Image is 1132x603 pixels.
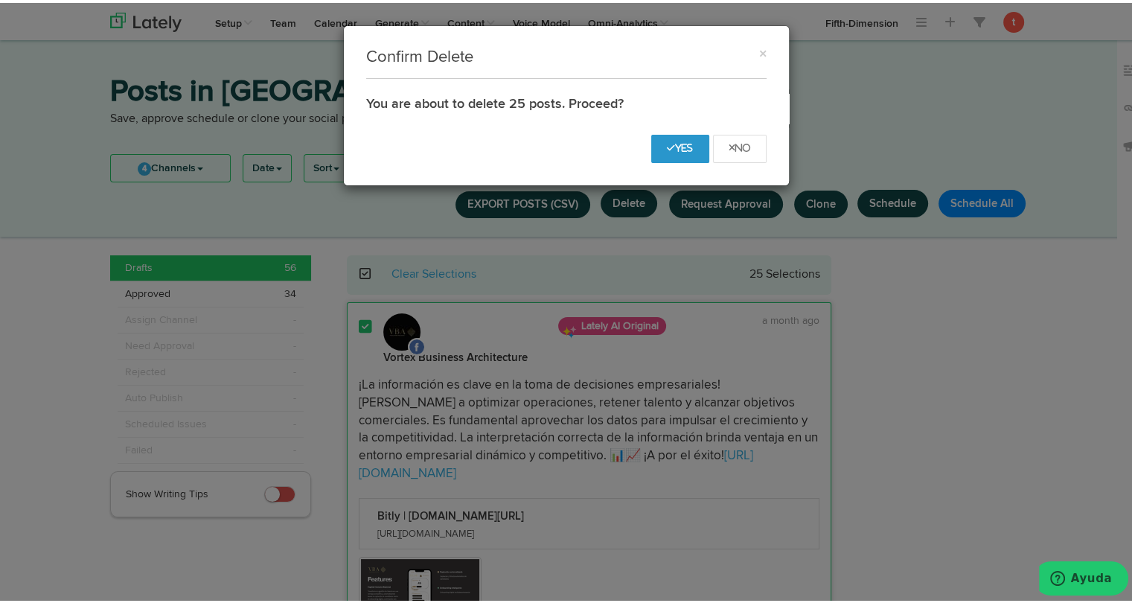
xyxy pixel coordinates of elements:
iframe: Abre un widget desde donde se puede obtener más información [1039,558,1128,596]
i: Yes [667,141,694,150]
button: × [759,44,767,60]
h2: You are about to delete 25 posts. Proceed? [366,95,767,109]
i: No [729,141,751,150]
h1: Confirm Delete [366,45,767,63]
